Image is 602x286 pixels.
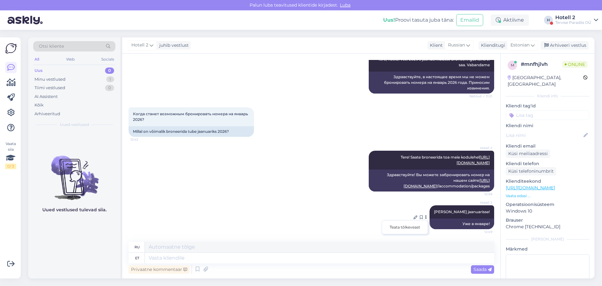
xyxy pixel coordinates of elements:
div: Aktiivne [491,14,529,26]
div: Klienditugi [478,42,505,49]
span: 12:49 [469,192,492,197]
input: Lisa nimi [506,132,582,139]
a: [URL][DOMAIN_NAME] [506,185,555,191]
div: Millal on võimalik broneerida tube jaanuariks 2026? [129,126,254,137]
div: [GEOGRAPHIC_DATA], [GEOGRAPHIC_DATA] [508,74,583,88]
span: Otsi kliente [39,43,64,50]
span: [PERSON_NAME] jaanuarisse! [434,209,490,214]
span: Hotell 2 [469,146,492,150]
p: Märkmed [506,246,589,252]
span: m [511,63,514,67]
div: [PERSON_NAME] [506,236,589,242]
a: Teata tõlkeveast [382,223,428,231]
img: Askly Logo [5,42,17,54]
div: Arhiveeritud [34,111,60,117]
p: Chrome [TECHNICAL_ID] [506,224,589,230]
span: Estonian [510,42,530,49]
div: H [544,16,553,24]
div: et [135,253,139,263]
div: Web [65,55,76,63]
b: Uus! [383,17,395,23]
span: Russian [448,42,465,49]
p: Windows 10 [506,208,589,214]
p: Uued vestlused tulevad siia. [42,207,107,213]
div: Proovi tasuta juba täna: [383,16,454,24]
span: Tere! Saate broneerida toa meie kodulehel [401,155,490,165]
button: Emailid [456,14,483,26]
div: AI Assistent [34,94,58,100]
div: Hotell 2 [555,15,591,20]
p: Kliendi nimi [506,122,589,129]
div: Уже в январе! [430,219,494,229]
span: Hotell 2 [469,200,492,205]
div: 0 [105,67,114,74]
div: Arhiveeri vestlus [541,41,589,50]
div: Klient [427,42,443,49]
span: Hotell 2 [131,42,148,49]
div: Kõik [34,102,44,108]
div: Socials [100,55,115,63]
div: Vaata siia [5,141,16,169]
div: Здравствуйте! Вы можете забронировать номер на нашем сайте !/accommodation/packages [369,170,494,192]
div: Küsi telefoninumbrit [506,167,556,175]
div: Privaatne kommentaar [129,265,190,274]
span: 12:49 [469,229,492,234]
span: Когда станет возможным бронировать номера на январь 2026? [133,111,249,122]
p: Brauser [506,217,589,224]
div: Здравствуйте, в настоящее время мы не можем бронировать номера на январь 2026 года. Приносим изви... [369,72,494,94]
div: 0 / 3 [5,164,16,169]
div: # mnfhjlvh [521,61,562,68]
div: Tervise Paradiis OÜ [555,20,591,25]
p: Kliendi email [506,143,589,149]
p: Klienditeekond [506,178,589,185]
span: Online [562,61,588,68]
div: 1 [106,76,114,83]
div: Uus [34,67,43,74]
div: Tiimi vestlused [34,85,65,91]
div: 0 [105,85,114,91]
div: All [33,55,40,63]
input: Lisa tag [506,111,589,120]
div: ru [135,242,140,252]
span: 12:42 [130,137,154,142]
span: Luba [338,2,352,8]
p: Kliendi telefon [506,160,589,167]
span: Uued vestlused [60,122,89,127]
div: Minu vestlused [34,76,66,83]
img: No chats [28,144,120,201]
span: Saada [473,267,492,272]
p: Kliendi tag'id [506,103,589,109]
div: juhib vestlust [157,42,189,49]
div: Kliendi info [506,93,589,99]
p: Vaata edasi ... [506,193,589,199]
div: Küsi meiliaadressi [506,149,550,158]
p: Operatsioonisüsteem [506,201,589,208]
span: Nähtud ✓ 11:21 [469,94,492,99]
a: Hotell 2Tervise Paradiis OÜ [555,15,598,25]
